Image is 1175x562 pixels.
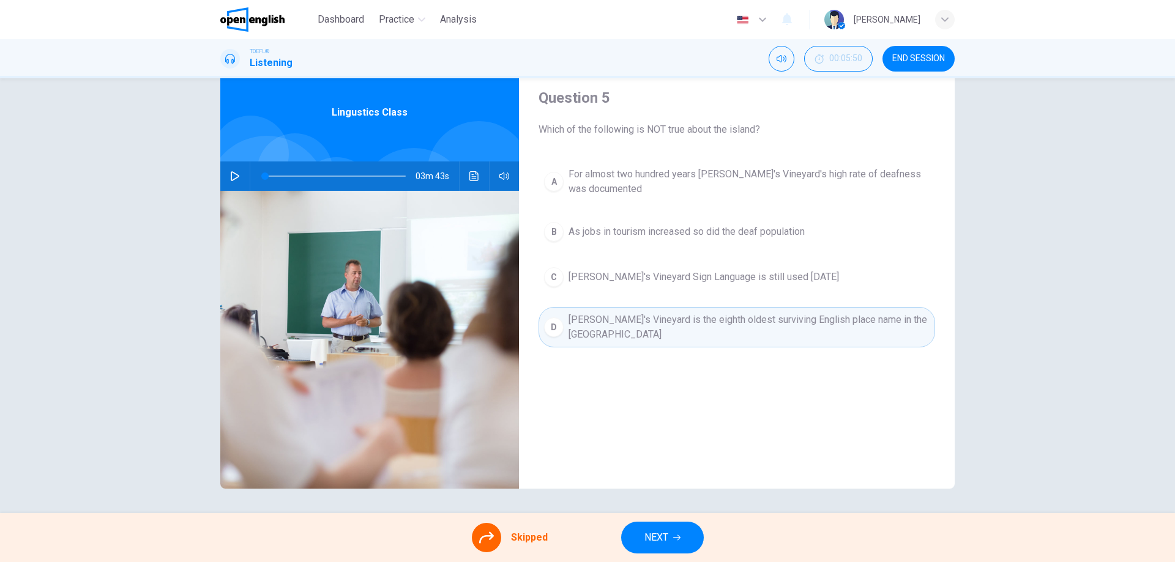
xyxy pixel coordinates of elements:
button: Dashboard [313,9,369,31]
img: OpenEnglish logo [220,7,285,32]
span: Skipped [511,530,548,545]
span: NEXT [644,529,668,546]
div: Mute [769,46,794,72]
span: Lingustics Class [332,105,408,120]
span: 03m 43s [416,161,459,191]
img: en [735,15,750,24]
div: Hide [804,46,873,72]
button: Practice [374,9,430,31]
img: Profile picture [824,10,844,29]
span: END SESSION [892,54,945,64]
span: Analysis [440,12,477,27]
button: END SESSION [882,46,955,72]
img: Lingustics Class [220,191,519,489]
span: Practice [379,12,414,27]
h4: Question 5 [539,88,935,108]
span: Which of the following is NOT true about the island? [539,122,935,137]
button: Click to see the audio transcription [464,161,484,191]
div: [PERSON_NAME] [854,12,920,27]
span: 00:05:50 [829,54,862,64]
a: OpenEnglish logo [220,7,313,32]
button: NEXT [621,522,704,553]
button: Analysis [435,9,482,31]
button: 00:05:50 [804,46,873,72]
h1: Listening [250,56,293,70]
span: TOEFL® [250,47,269,56]
span: Dashboard [318,12,364,27]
